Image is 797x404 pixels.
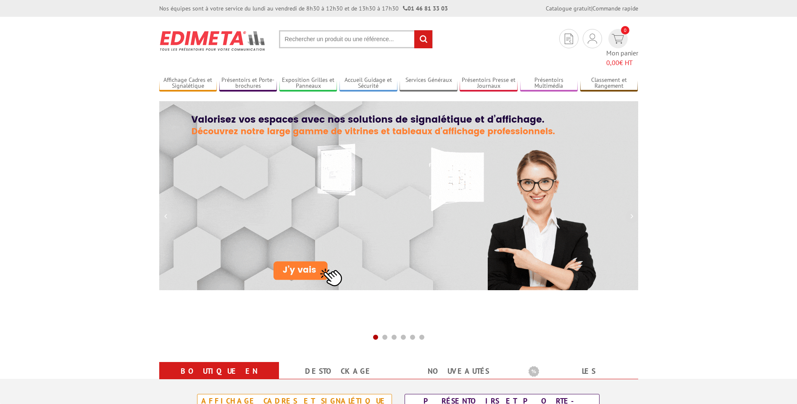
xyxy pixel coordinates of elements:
img: devis rapide [588,34,597,44]
a: Commande rapide [592,5,638,12]
span: 0 [621,26,629,34]
div: | [546,4,638,13]
a: Services Généraux [400,76,458,90]
span: € HT [606,58,638,68]
a: Présentoirs Multimédia [520,76,578,90]
a: devis rapide 0 Mon panier 0,00€ HT [606,29,638,68]
span: Mon panier [606,48,638,68]
input: Rechercher un produit ou une référence... [279,30,433,48]
img: devis rapide [565,34,573,44]
a: Les promotions [529,364,628,394]
a: Présentoirs Presse et Journaux [460,76,518,90]
a: Accueil Guidage et Sécurité [339,76,397,90]
input: rechercher [414,30,432,48]
img: devis rapide [612,34,624,44]
a: Affichage Cadres et Signalétique [159,76,217,90]
a: Destockage [289,364,389,379]
img: Présentoir, panneau, stand - Edimeta - PLV, affichage, mobilier bureau, entreprise [159,25,266,56]
a: Présentoirs et Porte-brochures [219,76,277,90]
a: Catalogue gratuit [546,5,591,12]
a: Exposition Grilles et Panneaux [279,76,337,90]
a: nouveautés [409,364,508,379]
b: Les promotions [529,364,634,380]
strong: 01 46 81 33 03 [403,5,448,12]
div: Nos équipes sont à votre service du lundi au vendredi de 8h30 à 12h30 et de 13h30 à 17h30 [159,4,448,13]
a: Classement et Rangement [580,76,638,90]
a: Boutique en ligne [169,364,269,394]
span: 0,00 [606,58,619,67]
